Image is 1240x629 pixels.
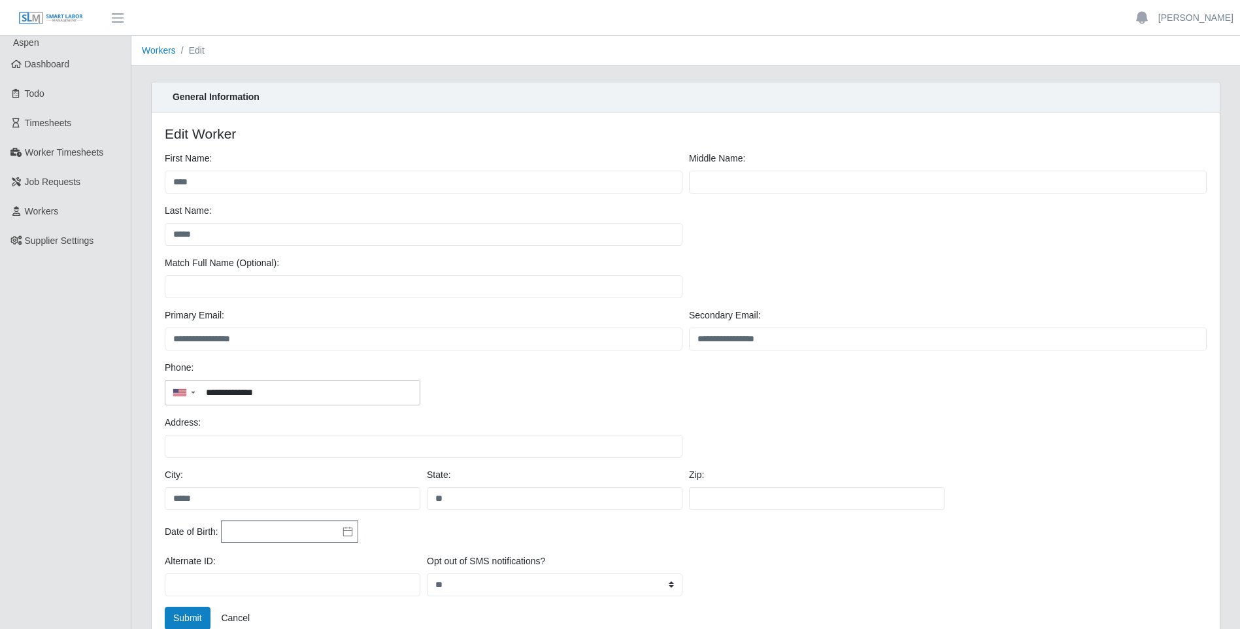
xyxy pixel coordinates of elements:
label: Match Full Name (Optional): [165,256,279,270]
label: Primary Email: [165,309,224,322]
span: Dashboard [25,59,70,69]
label: Middle Name: [689,152,745,165]
label: Opt out of SMS notifications? [427,554,545,568]
label: City: [165,468,183,482]
h4: Edit Worker [165,126,588,142]
label: Last Name: [165,204,212,218]
label: Date of Birth: [165,525,218,539]
span: Worker Timesheets [25,147,103,158]
li: Edit [176,44,205,58]
span: ▼ [190,390,197,395]
strong: General Information [173,92,260,102]
span: Todo [25,88,44,99]
a: [PERSON_NAME] [1158,11,1233,25]
label: Address: [165,416,201,430]
span: Job Requests [25,177,81,187]
span: Workers [25,206,59,216]
label: Secondary Email: [689,309,761,322]
label: Zip: [689,468,704,482]
label: First Name: [165,152,212,165]
span: Aspen [13,37,39,48]
label: State: [427,468,451,482]
span: Supplier Settings [25,235,94,246]
a: Workers [142,45,176,56]
div: Country Code Selector [165,381,201,405]
label: Phone: [165,361,193,375]
label: Alternate ID: [165,554,216,568]
img: SLM Logo [18,11,84,25]
span: Timesheets [25,118,72,128]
